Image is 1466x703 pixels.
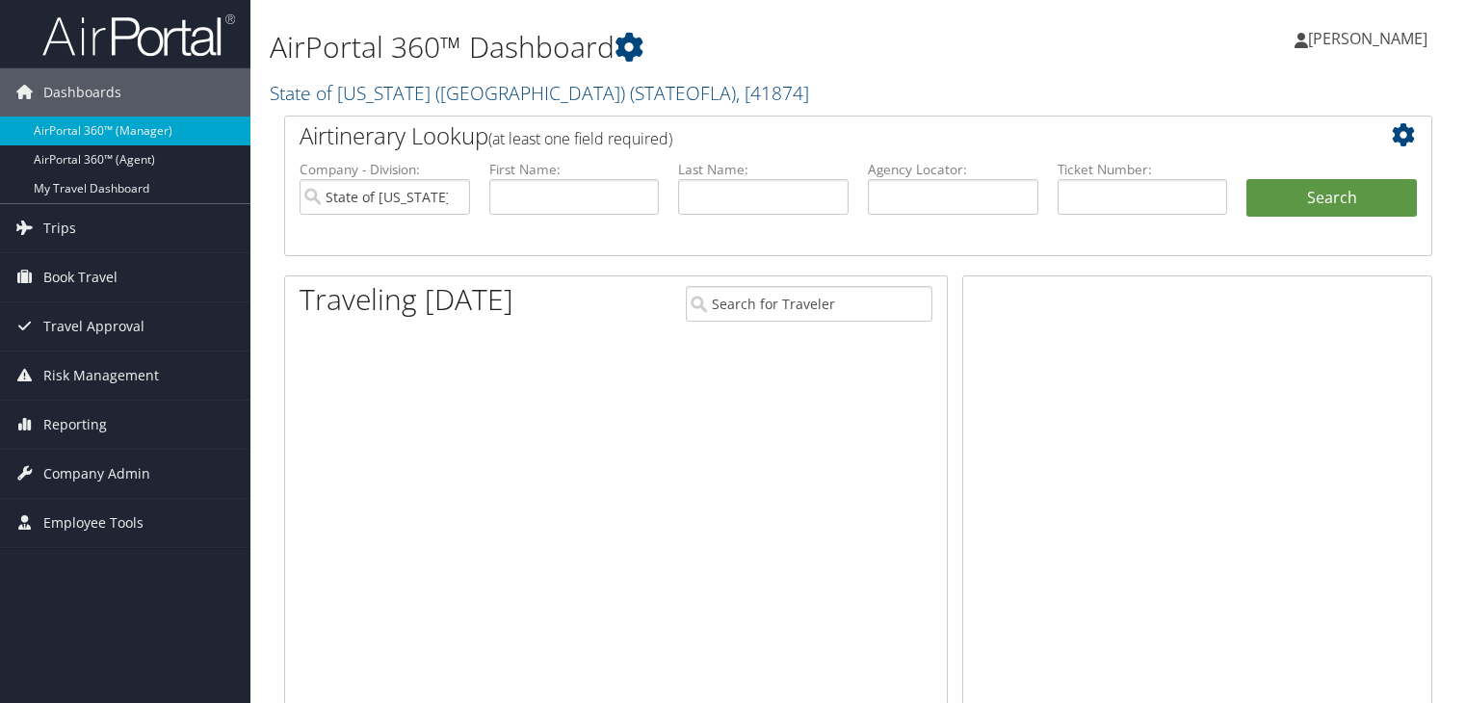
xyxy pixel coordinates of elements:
[43,401,107,449] span: Reporting
[630,80,736,106] span: ( STATEOFLA )
[489,160,660,179] label: First Name:
[1295,10,1447,67] a: [PERSON_NAME]
[678,160,849,179] label: Last Name:
[43,351,159,400] span: Risk Management
[43,302,144,351] span: Travel Approval
[270,27,1055,67] h1: AirPortal 360™ Dashboard
[300,119,1322,152] h2: Airtinerary Lookup
[43,204,76,252] span: Trips
[42,13,235,58] img: airportal-logo.png
[43,499,144,547] span: Employee Tools
[1308,28,1427,49] span: [PERSON_NAME]
[1246,179,1417,218] button: Search
[488,128,672,149] span: (at least one field required)
[686,286,932,322] input: Search for Traveler
[1058,160,1228,179] label: Ticket Number:
[43,68,121,117] span: Dashboards
[270,80,809,106] a: State of [US_STATE] ([GEOGRAPHIC_DATA])
[300,279,513,320] h1: Traveling [DATE]
[300,160,470,179] label: Company - Division:
[736,80,809,106] span: , [ 41874 ]
[43,450,150,498] span: Company Admin
[43,253,118,301] span: Book Travel
[868,160,1038,179] label: Agency Locator:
